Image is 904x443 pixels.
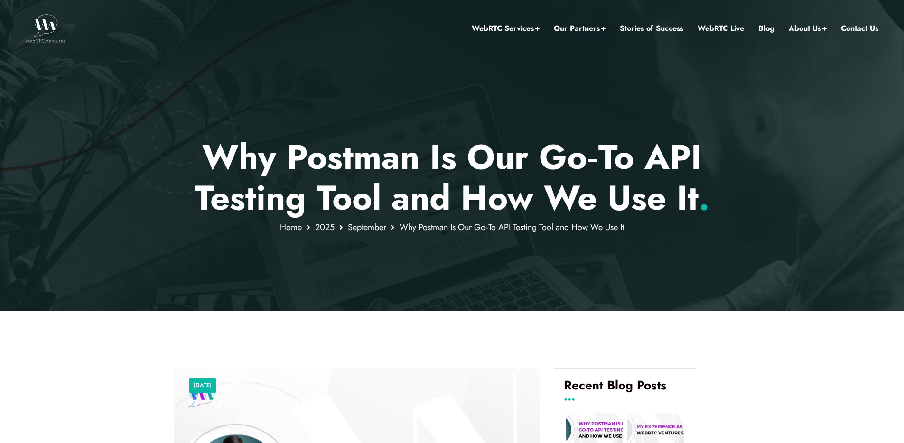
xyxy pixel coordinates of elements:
a: [DATE] [194,379,212,392]
span: . [699,173,709,222]
a: About Us [789,22,827,35]
a: WebRTC Services [472,22,540,35]
a: September [348,221,386,233]
h4: Recent Blog Posts [564,378,686,400]
a: Stories of Success [620,22,683,35]
a: Contact Us [841,22,878,35]
a: Blog [758,22,774,35]
a: Our Partners [554,22,606,35]
a: Home [280,221,302,233]
span: Why Postman Is Our Go‑To API Testing Tool and How We Use It [400,221,624,233]
img: WebRTC.ventures [26,14,66,43]
p: Why Postman Is Our Go‑To API Testing Tool and How We Use It [174,137,730,219]
a: 2025 [315,221,335,233]
a: WebRTC Live [698,22,744,35]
